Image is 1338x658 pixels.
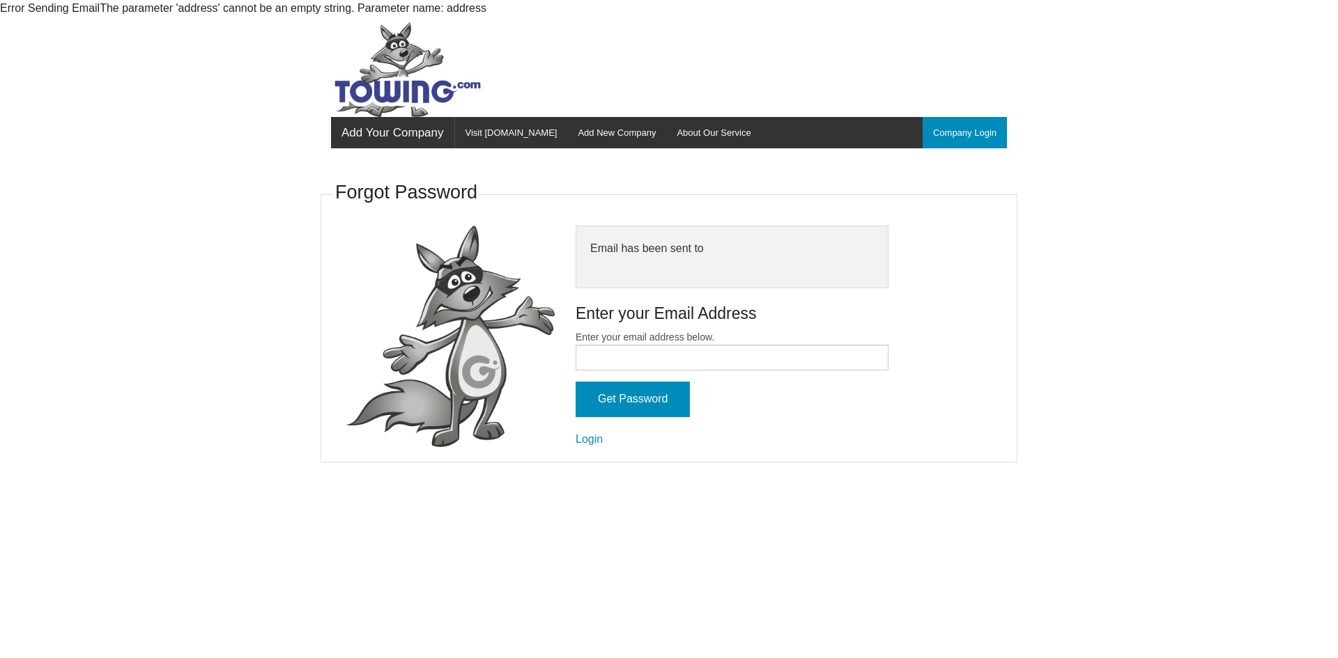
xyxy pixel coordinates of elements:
a: About Our Service [666,117,761,148]
div: Email has been sent to [576,226,889,288]
a: Login [576,433,603,445]
label: Enter your email address below. [576,330,889,370]
img: fox-Presenting.png [346,226,555,448]
input: Get Password [576,382,690,417]
a: Company Login [923,117,1007,148]
img: Towing.com Logo [331,22,484,117]
h3: Forgot Password [335,180,477,206]
a: Visit [DOMAIN_NAME] [455,117,568,148]
a: Add New Company [567,117,666,148]
a: Add Your Company [331,117,454,148]
h4: Enter your Email Address [576,302,889,324]
input: Enter your email address below. [576,345,889,370]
